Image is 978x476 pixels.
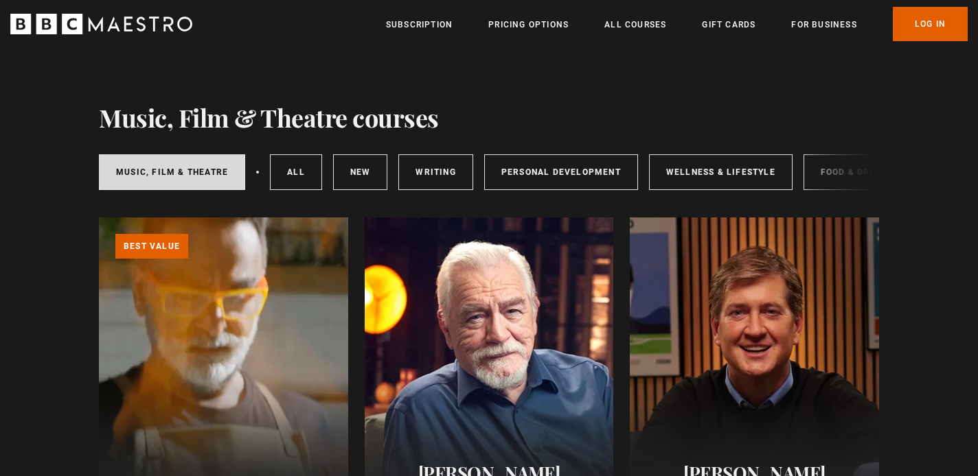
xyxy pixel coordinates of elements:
[386,18,453,32] a: Subscription
[604,18,666,32] a: All Courses
[791,18,856,32] a: For business
[333,154,388,190] a: New
[99,103,439,132] h1: Music, Film & Theatre courses
[99,154,245,190] a: Music, Film & Theatre
[115,234,188,259] p: Best value
[386,7,968,41] nav: Primary
[398,154,473,190] a: Writing
[488,18,569,32] a: Pricing Options
[10,14,192,34] svg: BBC Maestro
[270,154,322,190] a: All
[702,18,755,32] a: Gift Cards
[893,7,968,41] a: Log In
[649,154,793,190] a: Wellness & Lifestyle
[484,154,638,190] a: Personal Development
